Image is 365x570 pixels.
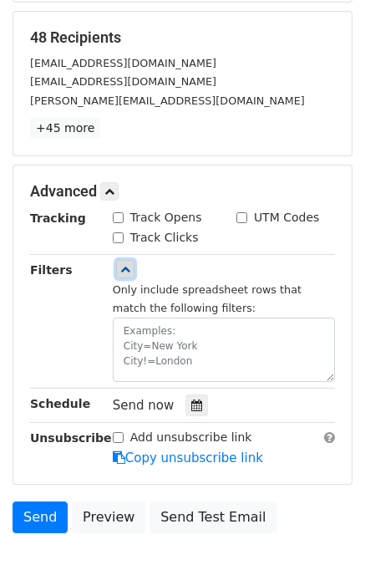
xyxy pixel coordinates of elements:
small: [EMAIL_ADDRESS][DOMAIN_NAME] [30,57,216,69]
strong: Unsubscribe [30,431,112,445]
span: Send now [113,398,175,413]
div: Widget de chat [281,490,365,570]
small: [EMAIL_ADDRESS][DOMAIN_NAME] [30,75,216,88]
a: +45 more [30,118,100,139]
a: Preview [72,501,145,533]
a: Copy unsubscribe link [113,450,263,466]
a: Send Test Email [150,501,276,533]
small: Only include spreadsheet rows that match the following filters: [113,283,302,315]
label: Track Clicks [130,229,199,247]
iframe: Chat Widget [281,490,365,570]
label: UTM Codes [254,209,319,226]
h5: 48 Recipients [30,28,335,47]
strong: Tracking [30,211,86,225]
strong: Schedule [30,397,90,410]
label: Add unsubscribe link [130,429,252,446]
a: Send [13,501,68,533]
small: [PERSON_NAME][EMAIL_ADDRESS][DOMAIN_NAME] [30,94,305,107]
h5: Advanced [30,182,335,201]
strong: Filters [30,263,73,277]
label: Track Opens [130,209,202,226]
